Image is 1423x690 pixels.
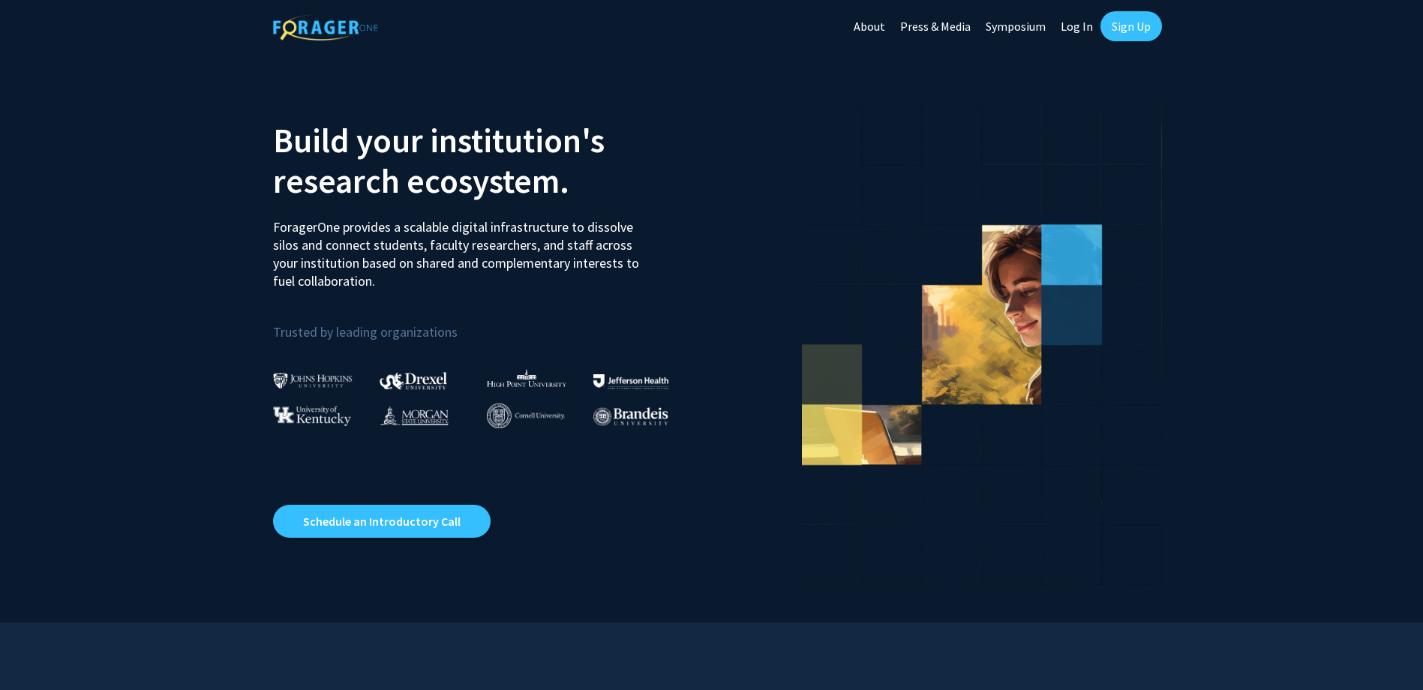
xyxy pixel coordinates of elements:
[1100,11,1162,41] a: Sign Up
[273,406,351,426] img: University of Kentucky
[487,403,565,428] img: Cornell University
[380,406,449,425] img: Morgan State University
[273,373,353,388] img: Johns Hopkins University
[11,622,64,679] iframe: Chat
[593,407,668,426] img: Brandeis University
[273,505,491,538] a: Opens in a new tab
[273,14,378,40] img: ForagerOne Logo
[593,374,668,388] img: Thomas Jefferson University
[273,207,650,290] p: ForagerOne provides a scalable digital infrastructure to dissolve silos and connect students, fac...
[487,369,566,387] img: High Point University
[273,302,701,343] p: Trusted by leading organizations
[380,372,447,389] img: Drexel University
[273,120,701,201] h2: Build your institution's research ecosystem.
